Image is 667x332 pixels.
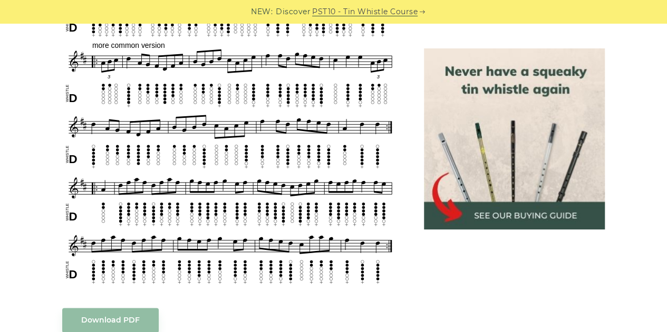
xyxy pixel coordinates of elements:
[312,6,418,18] a: PST10 - Tin Whistle Course
[276,6,311,18] span: Discover
[251,6,273,18] span: NEW:
[424,48,605,229] img: tin whistle buying guide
